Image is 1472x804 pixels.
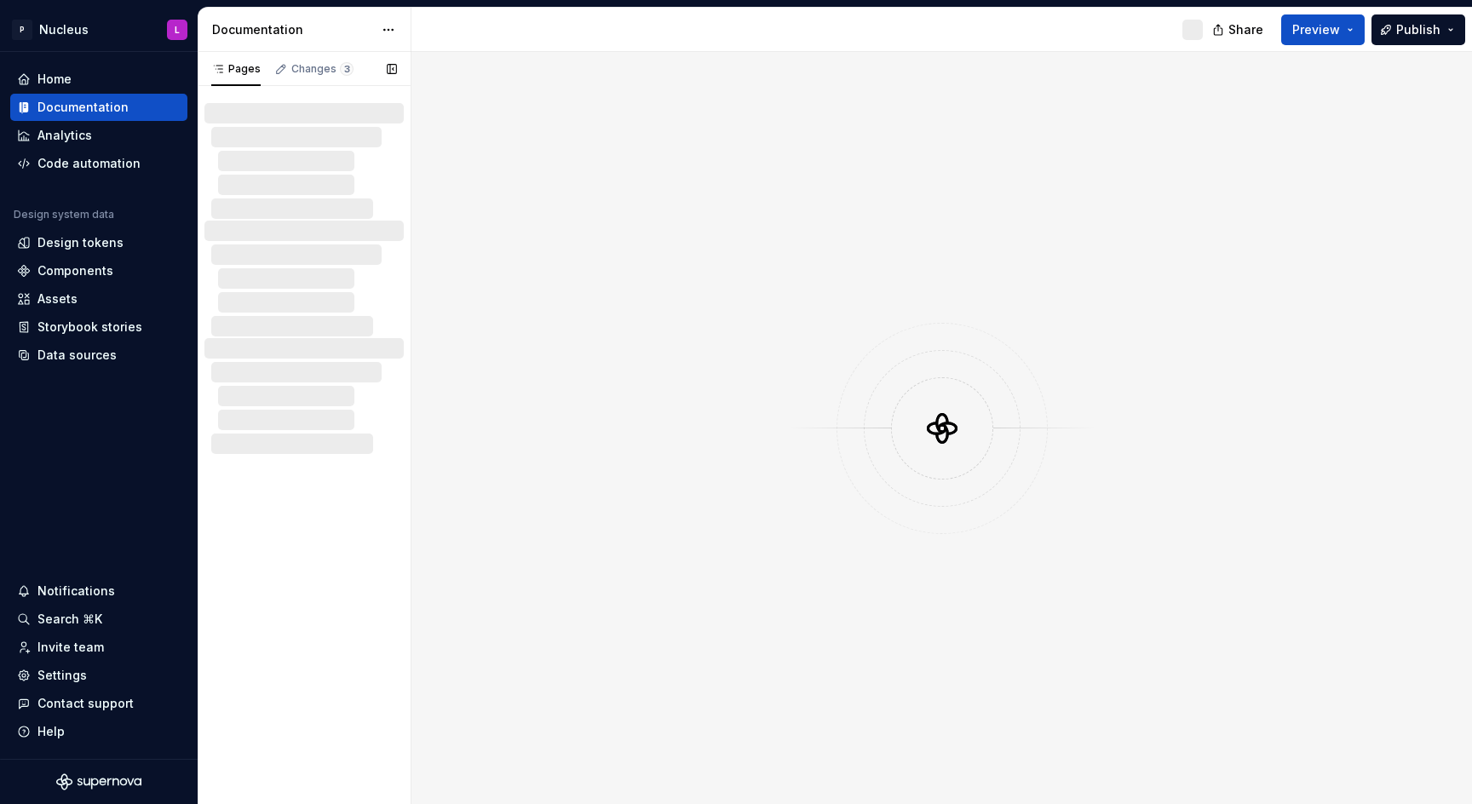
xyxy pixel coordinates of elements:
div: Contact support [37,695,134,712]
span: Preview [1292,21,1340,38]
button: Publish [1371,14,1465,45]
div: Pages [211,62,261,76]
div: Settings [37,667,87,684]
a: Storybook stories [10,313,187,341]
button: PNucleusL [3,11,194,48]
svg: Supernova Logo [56,773,141,790]
div: Documentation [37,99,129,116]
a: Data sources [10,342,187,369]
div: Assets [37,290,78,307]
a: Assets [10,285,187,313]
div: L [175,23,180,37]
span: 3 [340,62,354,76]
a: Invite team [10,634,187,661]
a: Documentation [10,94,187,121]
div: Design system data [14,208,114,221]
div: Notifications [37,583,115,600]
div: Documentation [212,21,373,38]
span: Publish [1396,21,1440,38]
a: Code automation [10,150,187,177]
button: Search ⌘K [10,606,187,633]
a: Design tokens [10,229,187,256]
a: Settings [10,662,187,689]
div: Code automation [37,155,141,172]
div: Components [37,262,113,279]
a: Components [10,257,187,284]
button: Contact support [10,690,187,717]
a: Home [10,66,187,93]
div: Design tokens [37,234,124,251]
div: Search ⌘K [37,611,102,628]
a: Analytics [10,122,187,149]
button: Help [10,718,187,745]
div: Changes [291,62,354,76]
div: P [12,20,32,40]
div: Home [37,71,72,88]
div: Data sources [37,347,117,364]
span: Share [1228,21,1263,38]
button: Share [1204,14,1274,45]
div: Analytics [37,127,92,144]
div: Help [37,723,65,740]
div: Invite team [37,639,104,656]
button: Notifications [10,577,187,605]
button: Preview [1281,14,1365,45]
div: Storybook stories [37,319,142,336]
div: Nucleus [39,21,89,38]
